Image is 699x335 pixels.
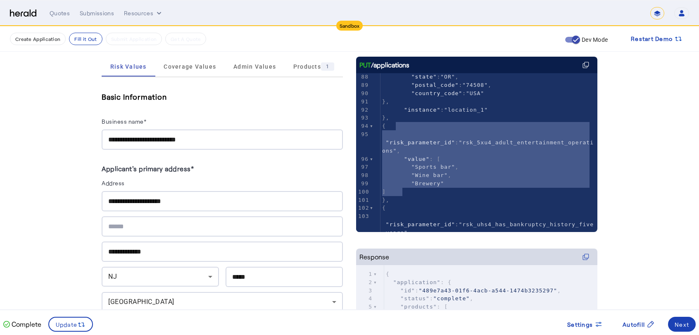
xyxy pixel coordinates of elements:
[382,172,452,178] span: ,
[10,319,41,329] p: Complete
[382,82,492,88] span: : ,
[444,107,488,113] span: "location_1"
[440,74,455,80] span: "OR"
[411,180,444,187] span: "Brewery"
[382,221,594,236] span: "rsk_uhs4_has_bankruptcy_history_five_years"
[164,64,216,69] span: Coverage Values
[631,34,673,44] span: Restart Demo
[567,320,593,329] span: Settings
[400,295,430,301] span: "status"
[356,303,373,311] div: 5
[382,213,594,236] span: : ,
[293,62,334,71] span: Products
[386,279,452,285] span: : {
[624,31,689,46] button: Restart Demo
[356,287,373,295] div: 3
[10,10,36,17] img: Herald Logo
[102,118,146,125] label: Business name*
[580,36,608,44] label: Dev Mode
[386,295,473,301] span: : ,
[106,33,162,45] button: Submit Application
[386,304,448,310] span: : [
[616,317,661,332] button: Autofill
[623,320,645,329] span: Autofill
[382,164,459,170] span: ,
[356,196,370,204] div: 101
[668,317,696,332] button: Next
[356,270,373,278] div: 1
[356,294,373,303] div: 4
[80,9,114,17] div: Submissions
[400,304,437,310] span: "products"
[411,90,463,96] span: "country_code"
[108,273,117,280] span: NJ
[382,123,386,129] span: {
[102,165,194,172] label: Applicant's primary address*
[382,90,484,96] span: :
[356,106,370,114] div: 92
[466,90,484,96] span: "USA"
[411,164,455,170] span: "Sports bar"
[56,320,78,329] span: Update
[321,62,334,71] div: 1
[359,252,389,262] div: Response
[462,82,488,88] span: "74508"
[382,74,459,80] span: : ,
[165,33,206,45] button: Get A Quote
[108,298,174,306] span: [GEOGRAPHIC_DATA]
[102,179,125,187] label: Address
[356,81,370,89] div: 89
[356,179,370,188] div: 99
[48,317,93,332] button: Update
[382,205,386,211] span: {
[356,163,370,171] div: 97
[356,204,370,212] div: 102
[382,107,488,113] span: :
[359,60,409,70] div: /applications
[382,98,390,105] span: },
[675,320,689,329] div: Next
[382,115,390,121] span: },
[69,33,102,45] button: Fill it Out
[386,287,561,294] span: : ,
[124,9,163,17] button: Resources dropdown menu
[386,221,455,227] span: "risk_parameter_id"
[382,139,594,154] span: "rsk_5xu4_adult_entertainment_operations"
[356,73,370,81] div: 88
[386,139,455,146] span: "risk_parameter_id"
[382,131,594,154] span: : ,
[411,74,437,80] span: "state"
[356,278,373,287] div: 2
[10,33,66,45] button: Create Application
[110,64,147,69] span: Risk Values
[411,82,459,88] span: "postal_code"
[356,98,370,106] div: 91
[356,89,370,98] div: 90
[382,197,390,203] span: },
[386,271,390,277] span: {
[561,317,609,332] button: Settings
[382,189,386,195] span: ]
[356,130,370,139] div: 95
[393,279,441,285] span: "application"
[102,91,343,103] h5: Basic Information
[356,122,370,130] div: 94
[359,60,371,70] span: PUT
[336,21,363,31] div: Sandbox
[418,287,557,294] span: "489e7a43-01f6-4acb-a544-1474b3235297"
[356,114,370,122] div: 93
[50,9,70,17] div: Quotes
[233,64,276,69] span: Admin Values
[404,156,430,162] span: "value"
[356,212,370,220] div: 103
[400,287,415,294] span: "id"
[404,107,440,113] span: "instance"
[356,188,370,196] div: 100
[356,171,370,179] div: 98
[433,295,470,301] span: "complete"
[382,156,440,162] span: : [
[411,172,448,178] span: "Wine bar"
[356,155,370,163] div: 96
